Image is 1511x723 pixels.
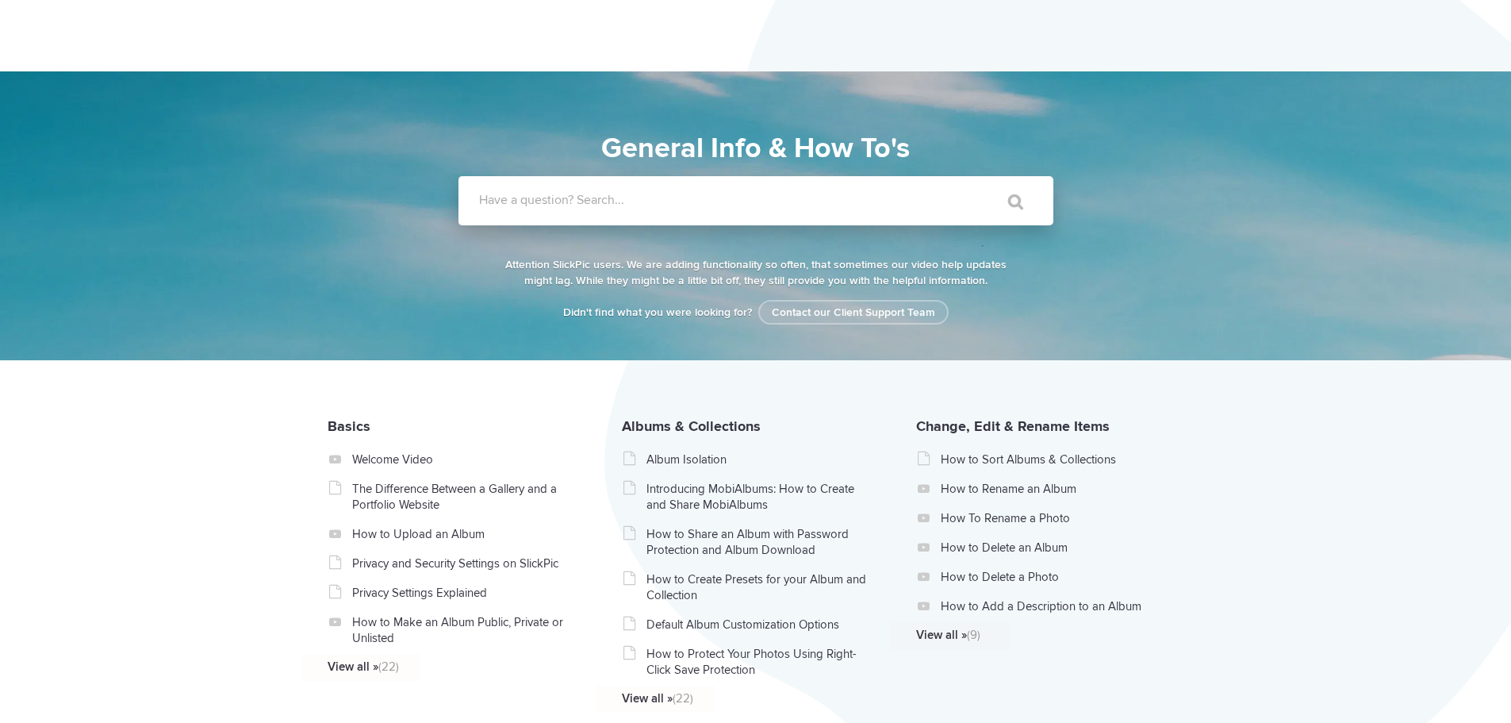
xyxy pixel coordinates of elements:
a: Contact our Client Support Team [758,300,949,325]
a: Change, Edit & Rename Items [916,417,1110,435]
a: Basics [328,417,370,435]
a: How to Share an Album with Password Protection and Album Download [646,526,871,558]
a: Introducing MobiAlbums: How to Create and Share MobiAlbums [646,481,871,513]
a: Album Isolation [646,452,871,467]
a: How To Rename a Photo [941,510,1165,526]
p: Didn't find what you were looking for? [502,305,1010,321]
a: How to Delete an Album [941,540,1165,556]
a: How to Upload an Album [352,526,577,542]
a: How to Rename an Album [941,481,1165,497]
p: Attention SlickPic users. We are adding functionality so often, that sometimes our video help upd... [502,257,1010,289]
a: How to Protect Your Photos Using Right-Click Save Protection [646,646,871,678]
a: How to Delete a Photo [941,569,1165,585]
a: View all »(22) [328,659,552,675]
a: How to Create Presets for your Album and Collection [646,571,871,603]
a: Default Album Customization Options [646,617,871,633]
a: View all »(22) [622,690,846,706]
a: Privacy and Security Settings on SlickPic [352,556,577,571]
a: The Difference Between a Gallery and a Portfolio Website [352,481,577,513]
a: How to Make an Album Public, Private or Unlisted [352,614,577,646]
a: Albums & Collections [622,417,761,435]
a: View all »(9) [916,627,1141,643]
a: Privacy Settings Explained [352,585,577,601]
label: Have a question? Search... [479,192,1074,208]
a: How to Sort Albums & Collections [941,452,1165,467]
h1: General Info & How To's [387,127,1125,170]
a: Welcome Video [352,452,577,467]
a: How to Add a Description to an Album [941,598,1165,614]
input:  [975,183,1041,221]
